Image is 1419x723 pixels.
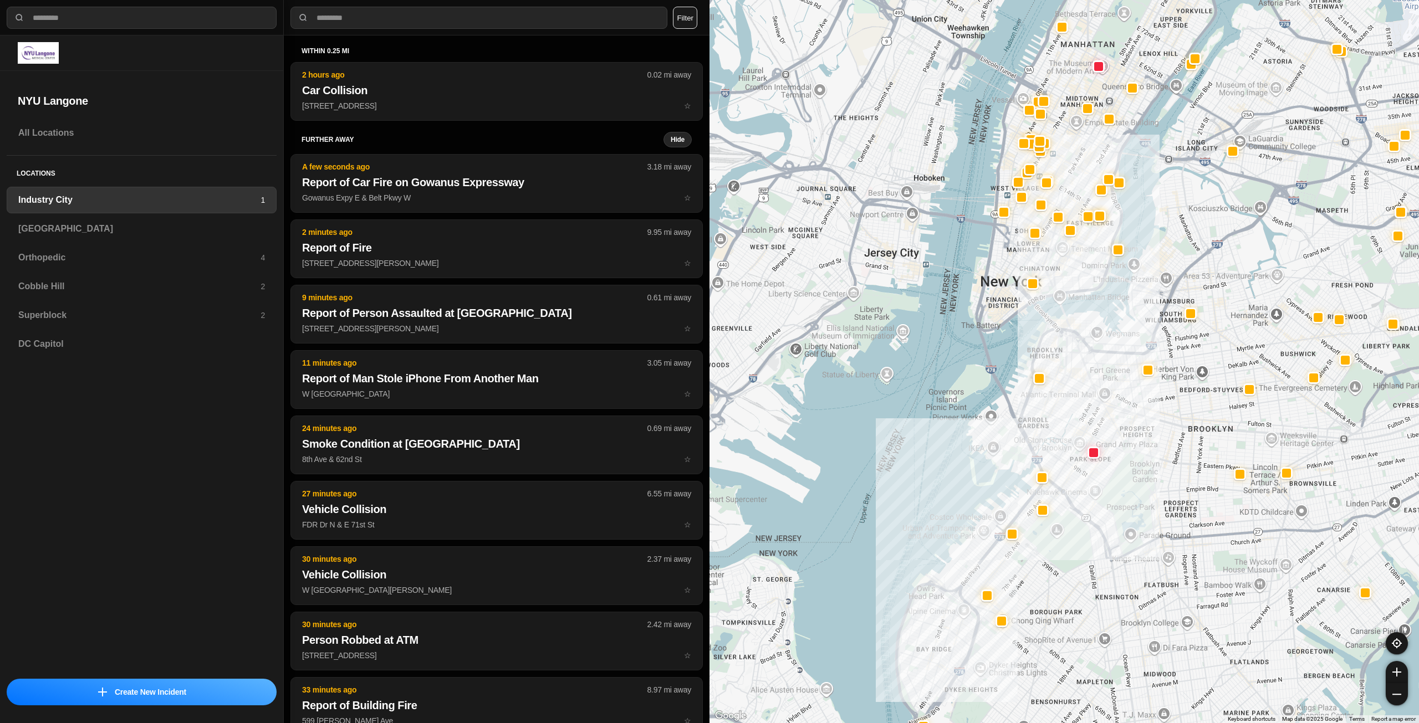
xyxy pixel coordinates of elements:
[647,684,691,695] p: 8.97 mi away
[18,309,261,322] h3: Superblock
[18,42,59,64] img: logo
[261,281,265,292] p: 2
[302,423,647,434] p: 24 minutes ago
[1392,638,1402,648] img: recenter
[98,688,107,696] img: icon
[1386,683,1408,705] button: zoom-out
[302,698,691,713] h2: Report of Building Fire
[18,126,265,140] h3: All Locations
[302,175,691,190] h2: Report of Car Fire on Gowanus Expressway
[290,154,703,213] button: A few seconds ago3.18 mi awayReport of Car Fire on Gowanus ExpresswayGowanus Expy E & Belt Pkwy W...
[18,193,261,207] h3: Industry City
[298,12,309,23] img: search
[7,244,277,271] a: Orthopedic4
[7,120,277,146] a: All Locations
[302,488,647,499] p: 27 minutes ago
[302,553,647,565] p: 30 minutes ago
[1371,716,1416,722] a: Report a map error
[18,251,261,264] h3: Orthopedic
[290,585,703,594] a: 30 minutes ago2.37 mi awayVehicle CollisionW [GEOGRAPHIC_DATA][PERSON_NAME]star
[7,679,277,705] button: iconCreate New Incident
[290,219,703,278] button: 2 minutes ago9.95 mi awayReport of Fire[STREET_ADDRESS][PERSON_NAME]star
[647,292,691,303] p: 0.61 mi away
[302,292,647,303] p: 9 minutes ago
[18,280,261,293] h3: Cobble Hill
[290,324,703,333] a: 9 minutes ago0.61 mi awayReport of Person Assaulted at [GEOGRAPHIC_DATA][STREET_ADDRESS][PERSON_N...
[302,388,691,399] p: W [GEOGRAPHIC_DATA]
[1392,668,1401,676] img: zoom-in
[302,305,691,321] h2: Report of Person Assaulted at [GEOGRAPHIC_DATA]
[1386,661,1408,683] button: zoom-in
[302,650,691,661] p: [STREET_ADDRESS]
[302,240,691,255] h2: Report of Fire
[290,416,703,474] button: 24 minutes ago0.69 mi awaySmoke Condition at [GEOGRAPHIC_DATA]8th Ave & 62nd Ststar
[684,389,691,398] span: star
[302,501,691,517] h2: Vehicle Collision
[647,553,691,565] p: 2.37 mi away
[302,632,691,648] h2: Person Robbed at ATM
[671,135,685,144] small: Hide
[7,216,277,242] a: [GEOGRAPHIC_DATA]
[302,371,691,386] h2: Report of Man Stole iPhone From Another Man
[18,93,266,109] h2: NYU Langone
[290,350,703,409] button: 11 minutes ago3.05 mi awayReport of Man Stole iPhone From Another ManW [GEOGRAPHIC_DATA]star
[673,7,697,29] button: Filter
[712,709,749,723] img: Google
[7,156,277,187] h5: Locations
[7,302,277,329] a: Superblock2
[290,193,703,202] a: A few seconds ago3.18 mi awayReport of Car Fire on Gowanus ExpresswayGowanus Expy E & Belt Pkwy W...
[684,193,691,202] span: star
[290,454,703,464] a: 24 minutes ago0.69 mi awaySmoke Condition at [GEOGRAPHIC_DATA]8th Ave & 62nd Ststar
[647,619,691,630] p: 2.42 mi away
[647,488,691,499] p: 6.55 mi away
[684,324,691,333] span: star
[261,310,265,321] p: 2
[302,323,691,334] p: [STREET_ADDRESS][PERSON_NAME]
[290,650,703,660] a: 30 minutes ago2.42 mi awayPerson Robbed at ATM[STREET_ADDRESS]star
[7,187,277,213] a: Industry City1
[684,455,691,464] span: star
[684,651,691,660] span: star
[647,69,691,80] p: 0.02 mi away
[302,192,691,203] p: Gowanus Expy E & Belt Pkwy W
[290,62,703,121] button: 2 hours ago0.02 mi awayCar Collision[STREET_ADDRESS]star
[18,222,265,235] h3: [GEOGRAPHIC_DATA]
[290,258,703,268] a: 2 minutes ago9.95 mi awayReport of Fire[STREET_ADDRESS][PERSON_NAME]star
[7,273,277,300] a: Cobble Hill2
[290,101,703,110] a: 2 hours ago0.02 mi awayCar Collision[STREET_ADDRESS]star
[1282,716,1343,722] span: Map data ©2025 Google
[647,357,691,368] p: 3.05 mi away
[684,101,691,110] span: star
[302,357,647,368] p: 11 minutes ago
[1228,715,1275,723] button: Keyboard shortcuts
[302,258,691,269] p: [STREET_ADDRESS][PERSON_NAME]
[647,423,691,434] p: 0.69 mi away
[290,481,703,540] button: 27 minutes ago6.55 mi awayVehicle CollisionFDR Dr N & E 71st Ststar
[115,686,186,698] p: Create New Incident
[302,584,691,596] p: W [GEOGRAPHIC_DATA][PERSON_NAME]
[302,519,691,530] p: FDR Dr N & E 71st St
[290,389,703,398] a: 11 minutes ago3.05 mi awayReport of Man Stole iPhone From Another ManW [GEOGRAPHIC_DATA]star
[684,586,691,594] span: star
[302,436,691,452] h2: Smoke Condition at [GEOGRAPHIC_DATA]
[261,252,265,263] p: 4
[261,194,265,206] p: 1
[14,12,25,23] img: search
[663,132,692,147] button: Hide
[684,259,691,268] span: star
[302,454,691,465] p: 8th Ave & 62nd St
[1349,716,1365,722] a: Terms (opens in new tab)
[302,47,692,55] h5: within 0.25 mi
[712,709,749,723] a: Open this area in Google Maps (opens a new window)
[302,227,647,238] p: 2 minutes ago
[302,83,691,98] h2: Car Collision
[684,520,691,529] span: star
[647,161,691,172] p: 3.18 mi away
[7,331,277,357] a: DC Capitol
[18,337,265,351] h3: DC Capitol
[302,100,691,111] p: [STREET_ADDRESS]
[1392,690,1401,699] img: zoom-out
[290,520,703,529] a: 27 minutes ago6.55 mi awayVehicle CollisionFDR Dr N & E 71st Ststar
[302,161,647,172] p: A few seconds ago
